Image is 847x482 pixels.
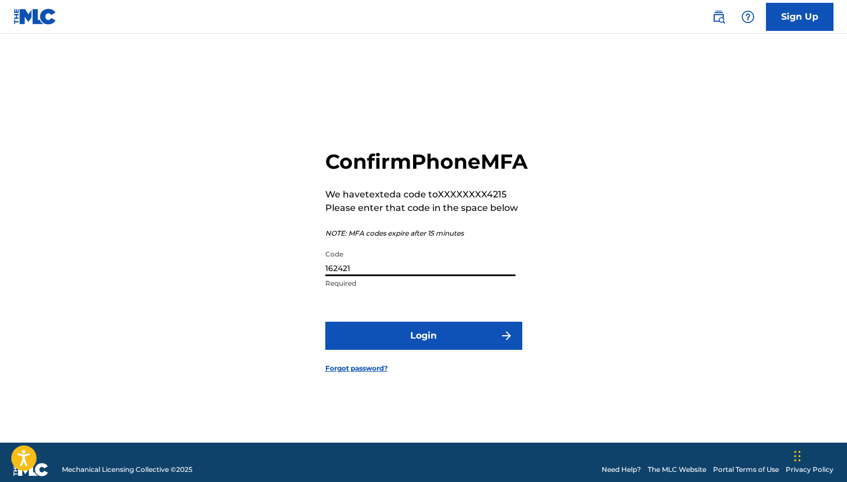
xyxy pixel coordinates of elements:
p: We have texted a code to XXXXXXXX4215 [325,188,528,201]
img: search [712,10,725,24]
a: The MLC Website [648,465,706,475]
h2: Confirm Phone MFA [325,149,528,174]
a: Privacy Policy [786,465,833,475]
a: Forgot password? [325,363,388,373]
a: Portal Terms of Use [713,465,779,475]
img: MLC Logo [14,8,57,25]
a: Public Search [707,6,730,28]
img: f7272a7cc735f4ea7f67.svg [500,329,513,343]
img: logo [14,463,48,476]
img: help [741,10,755,24]
p: Please enter that code in the space below [325,201,528,215]
span: Mechanical Licensing Collective © 2025 [62,465,192,475]
p: Required [325,278,516,289]
p: NOTE: MFA codes expire after 15 minutes [325,228,528,238]
iframe: Chat Widget [791,428,847,482]
div: Drag [794,439,801,473]
button: Login [325,322,522,350]
a: Sign Up [766,3,833,31]
div: Help [737,6,759,28]
a: Need Help? [602,465,641,475]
